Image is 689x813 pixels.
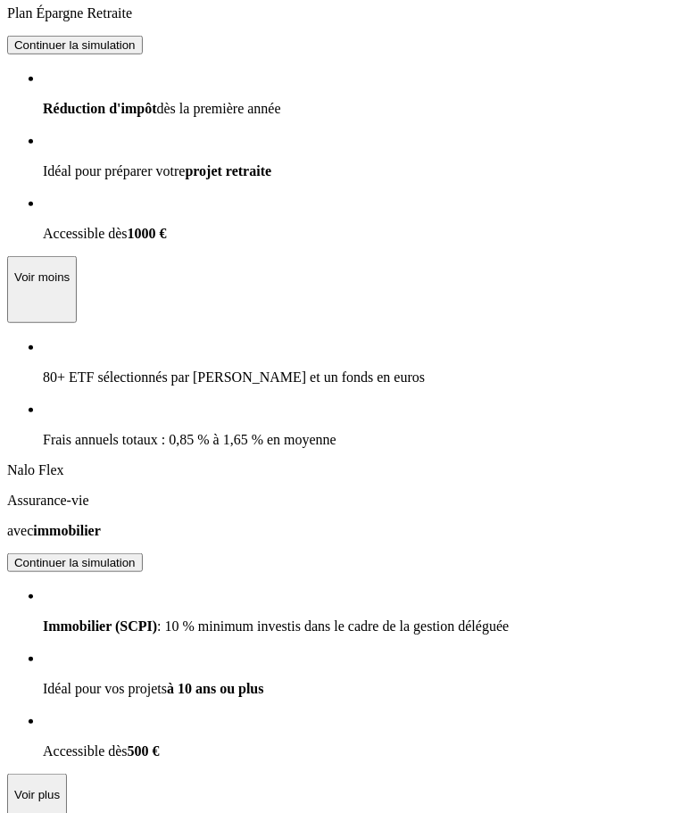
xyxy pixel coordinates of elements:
span: 80+ ETF sélectionnés par [PERSON_NAME] et un fonds en euros [43,369,425,385]
button: Continuer la simulation [7,36,143,54]
button: Voir moins [7,256,77,323]
p: Nalo Flex [7,462,607,478]
span: dès la première année [157,101,281,116]
span: 500 € [128,743,160,759]
button: Continuer la simulation [7,553,143,572]
span: à 10 ans ou plus [167,681,264,696]
span: immobilier [33,523,101,538]
span: Idéal pour vos projets [43,681,167,696]
span: : 10 % minimum investis dans le cadre de la gestion déléguée [157,618,509,634]
p: Voir moins [14,270,70,284]
div: Continuer la simulation [14,38,136,52]
p: Voir plus [14,788,60,801]
span: Réduction d'impôt [43,101,157,116]
p: Assurance-vie [7,493,607,509]
span: Accessible dès [43,743,128,759]
span: Accessible dès [43,226,128,241]
span: 1000 € [128,226,167,241]
p: Plan Épargne Retraite [7,5,607,21]
span: Immobilier (SCPI) [43,618,157,634]
span: Frais annuels totaux : 0,85 % à 1,65 % en moyenne [43,432,336,447]
div: Continuer la simulation [14,556,136,569]
span: Idéal pour préparer votre [43,163,185,178]
span: projet retraite [185,163,271,178]
span: avec [7,523,33,538]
